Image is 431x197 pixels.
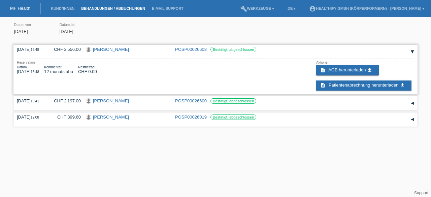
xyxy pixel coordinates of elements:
i: description [320,83,326,88]
div: Restbetrag [78,65,97,69]
a: DE ▾ [284,6,299,10]
i: get_app [367,67,372,73]
div: CHF 2'197.00 [49,98,81,103]
a: POSP00026600 [175,98,207,103]
a: MF Health [10,6,30,11]
div: [DATE] [17,65,39,74]
a: [PERSON_NAME] [93,47,129,52]
div: auf-/zuklappen [407,98,418,108]
a: [PERSON_NAME] [93,98,129,103]
span: 16:48 [31,48,39,52]
i: build [240,5,247,12]
div: auf-/zuklappen [407,114,418,125]
a: POSP00026608 [175,47,207,52]
div: Datum [17,65,39,69]
span: 16:48 [31,70,39,74]
a: Support [414,191,428,195]
div: [DATE] [17,47,44,52]
div: CHF 2'556.00 [49,47,81,52]
div: CHF 399.60 [49,114,81,120]
a: description Patientenabrechnung herunterladen get_app [316,80,411,91]
span: Patientenabrechnung herunterladen [329,83,398,88]
label: Bestätigt, abgeschlossen [210,114,256,120]
a: description AGB herunterladen get_app [316,65,379,75]
div: Reservation [17,61,107,64]
div: auf-/zuklappen [407,47,418,57]
label: Bestätigt, abgeschlossen [210,47,256,52]
div: CHF 0.00 [78,65,97,74]
a: Behandlungen / Abbuchungen [78,6,148,10]
a: account_circleHealthify GmbH (Körperformern) - [PERSON_NAME] ▾ [306,6,428,10]
i: description [320,67,326,73]
a: buildWerkzeuge ▾ [237,6,278,10]
div: [DATE] [17,98,44,103]
div: 12 monats abo [44,65,73,74]
div: [DATE] [17,114,44,120]
i: account_circle [309,5,316,12]
div: Aktionen [316,61,414,64]
a: [PERSON_NAME] [93,114,129,120]
span: AGB herunterladen [328,67,366,72]
a: POSP00026019 [175,114,207,120]
a: Kund*innen [47,6,78,10]
span: 15:41 [31,99,39,103]
div: Kommentar [44,65,73,69]
a: E-Mail Support [148,6,187,10]
label: Bestätigt, abgeschlossen [210,98,256,104]
span: 12:08 [31,116,39,119]
i: get_app [400,83,405,88]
